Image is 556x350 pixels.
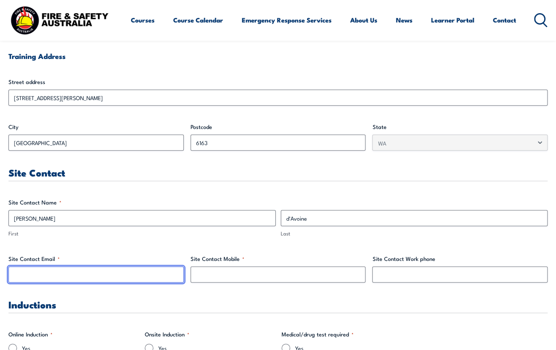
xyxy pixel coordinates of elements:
[8,78,548,86] label: Street address
[8,168,548,177] h3: Site Contact
[431,10,474,30] a: Learner Portal
[493,10,516,30] a: Contact
[145,330,189,339] legend: Onsite Induction
[173,10,223,30] a: Course Calendar
[281,230,548,238] label: Last
[131,10,155,30] a: Courses
[242,10,332,30] a: Emergency Response Services
[372,255,548,263] label: Site Contact Work phone
[396,10,412,30] a: News
[8,51,548,61] h4: Training Address
[191,255,366,263] label: Site Contact Mobile
[8,230,276,238] label: First
[8,123,184,131] label: City
[372,123,548,131] label: State
[191,123,366,131] label: Postcode
[8,255,184,263] label: Site Contact Email
[350,10,377,30] a: About Us
[8,198,61,207] legend: Site Contact Name
[8,330,53,339] legend: Online Induction
[8,300,548,309] h3: Inductions
[282,330,354,339] legend: Medical/drug test required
